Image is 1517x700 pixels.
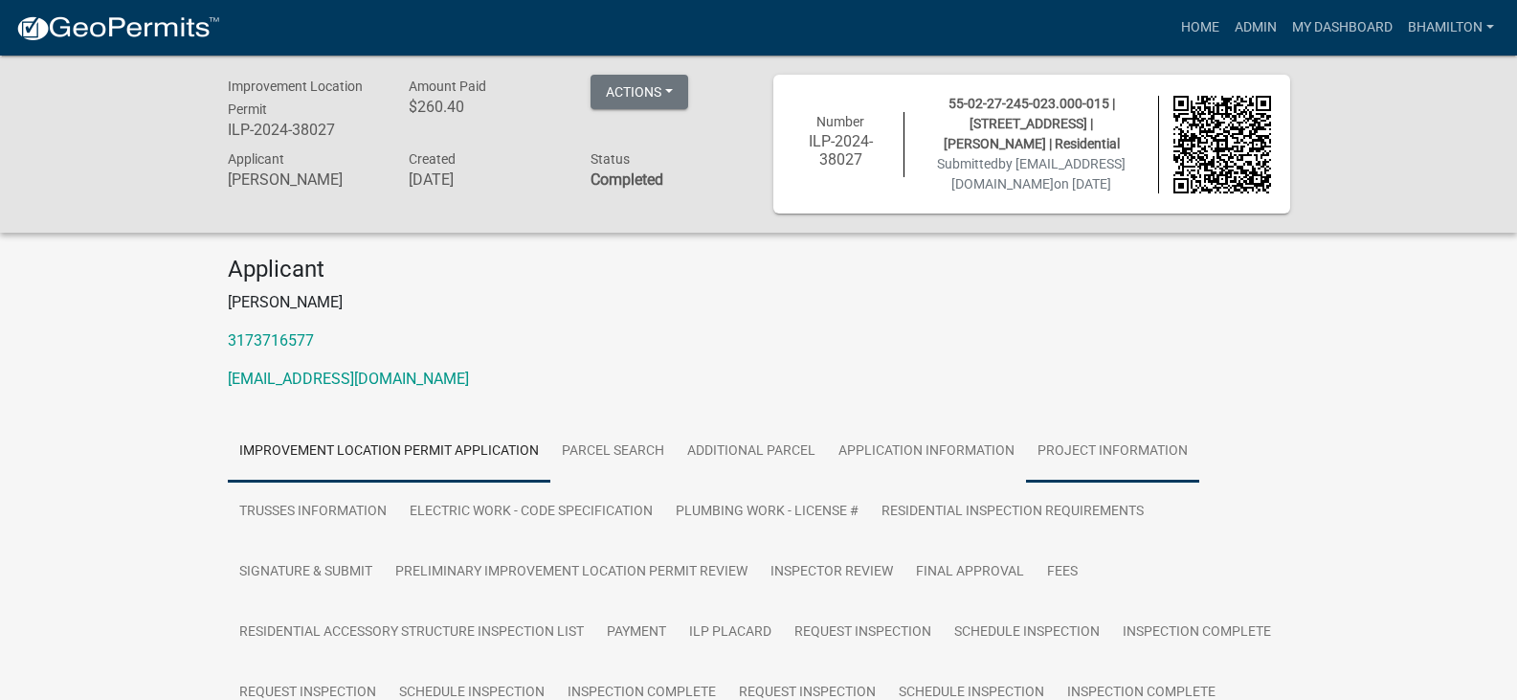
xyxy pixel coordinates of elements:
[759,542,904,603] a: Inspector Review
[228,370,469,388] a: [EMAIL_ADDRESS][DOMAIN_NAME]
[943,602,1111,664] a: Schedule Inspection
[678,602,783,664] a: ILP Placard
[409,98,562,116] h6: $260.40
[816,114,864,129] span: Number
[595,602,678,664] a: Payment
[591,170,663,189] strong: Completed
[1284,10,1400,46] a: My Dashboard
[1400,10,1502,46] a: bhamilton
[228,602,595,664] a: Residential Accessory Structure Inspection List
[228,542,384,603] a: Signature & Submit
[398,482,664,543] a: Electric Work - Code Specification
[228,256,1290,283] h4: Applicant
[591,75,688,109] button: Actions
[676,421,827,483] a: ADDITIONAL PARCEL
[951,156,1126,192] span: by [EMAIL_ADDRESS][DOMAIN_NAME]
[783,602,943,664] a: Request Inspection
[228,482,398,543] a: Trusses Information
[228,121,381,139] h6: ILP-2024-38027
[384,542,759,603] a: Preliminary Improvement Location Permit Review
[792,132,890,169] h6: ILP-2024-38027
[1036,542,1089,603] a: Fees
[228,291,1290,314] p: [PERSON_NAME]
[664,482,870,543] a: Plumbing Work - License #
[591,151,630,167] span: Status
[550,421,676,483] a: Parcel search
[870,482,1155,543] a: Residential Inspection Requirements
[228,331,314,350] a: 3173716577
[1173,10,1227,46] a: Home
[1173,96,1271,193] img: QR code
[228,421,550,483] a: Improvement Location Permit Application
[409,79,486,94] span: Amount Paid
[409,170,562,189] h6: [DATE]
[1227,10,1284,46] a: Admin
[827,421,1026,483] a: Application Information
[228,151,284,167] span: Applicant
[1026,421,1199,483] a: Project Information
[904,542,1036,603] a: Final Approval
[1111,602,1283,664] a: Inspection Complete
[228,170,381,189] h6: [PERSON_NAME]
[409,151,456,167] span: Created
[228,79,363,117] span: Improvement Location Permit
[937,156,1126,192] span: Submitted on [DATE]
[944,96,1120,151] span: 55-02-27-245-023.000-015 | [STREET_ADDRESS] | [PERSON_NAME] | Residential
